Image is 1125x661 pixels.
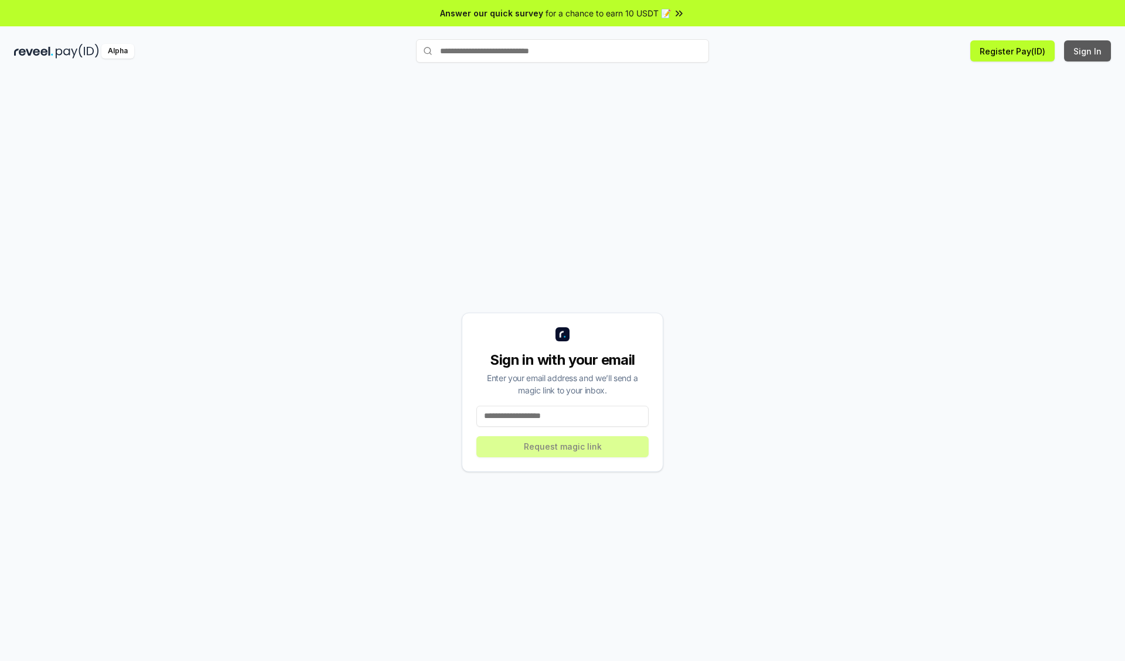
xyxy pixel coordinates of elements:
[555,327,570,341] img: logo_small
[546,7,671,19] span: for a chance to earn 10 USDT 📝
[101,44,134,59] div: Alpha
[476,372,649,396] div: Enter your email address and we’ll send a magic link to your inbox.
[56,44,99,59] img: pay_id
[440,7,543,19] span: Answer our quick survey
[970,40,1055,61] button: Register Pay(ID)
[476,351,649,369] div: Sign in with your email
[14,44,53,59] img: reveel_dark
[1064,40,1111,61] button: Sign In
